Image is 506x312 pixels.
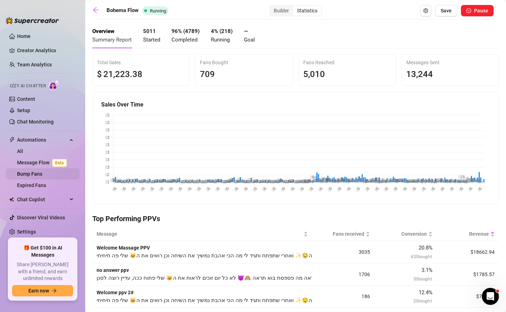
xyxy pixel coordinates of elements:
a: Home [17,33,31,39]
a: Settings [17,229,36,235]
a: Expired Fans [17,182,46,188]
div: Messages Sent [406,59,494,66]
span: 13,244 [406,69,433,79]
strong: Bohema Flow [107,7,138,13]
a: Discover Viral Videos [17,215,65,220]
span: Izzy AI Chatter [10,83,46,89]
span: setting [423,8,428,13]
span: Earn now [28,288,49,294]
span: 53 bought [413,276,432,281]
span: thunderbolt [9,137,15,143]
th: Message [92,227,312,241]
span: לפחות לא סיננת וענית אז תן לי קודם לפנק אותך במשהו אקסקלוסיבי בהנחה🤤✨ ואחרי שתפתח ותגיד לי מה הכי... [97,252,481,259]
strong: — [244,28,248,34]
a: Team Analytics [17,62,52,67]
span: arrow-right [52,288,57,293]
a: Setup [17,108,30,113]
td: $774.87 [437,286,499,308]
strong: 96 % ( 4789 ) [172,28,200,34]
div: Builder [270,6,293,16]
a: arrow-left [92,6,103,15]
td: 1706 [312,263,374,286]
button: Open Exit Rules [420,5,431,16]
span: arrow-left [92,6,99,13]
td: $1785.57 [437,263,499,286]
span: Share [PERSON_NAME] with a friend, and earn unlimited rewards [12,261,73,282]
img: logo-BBDzfeDw.svg [6,17,59,24]
span: Revenue [441,230,489,238]
strong: Overview [92,28,114,34]
span: 12.4 % [419,289,432,296]
button: Earn nowarrow-right [12,285,73,296]
span: אוקיי הבנתי בא לך לסנן אז בוא תראה מה פספסת בוא תראה 🙈😈 לא כל יום זוכים לראות את ה🐱 שלי פתוח ככה,... [97,275,391,281]
th: Conversion [374,227,436,241]
img: Chat Copilot [9,197,14,202]
span: Beta [52,159,67,167]
td: 3035 [312,241,374,263]
span: Started [143,37,160,43]
div: Total Sales [97,59,185,66]
span: 3.1 % [421,267,432,273]
strong: 4 % ( 218 ) [211,28,233,34]
a: Bump Fans [17,171,42,177]
h5: Sales Over Time [101,100,490,109]
span: 🎁 Get $100 in AI Messages [12,245,73,258]
strong: 5011 [143,28,156,34]
span: Goal [244,37,255,43]
span: Summary Report [92,37,132,43]
span: Save [441,8,452,13]
a: Message FlowBeta [17,160,70,165]
span: לפחות לא סיננת וענית אז תן לי קודם לפנק אותך במשהו אקסקלוסיבי בהנחה🤤✨ ואחרי שתפתח ותגיד לי מה הכי... [97,297,481,303]
span: $ [97,68,102,81]
span: Automations [17,134,67,146]
span: 23 bought [413,298,432,303]
td: $18662.94 [437,241,499,263]
span: Chat Copilot [17,194,67,205]
th: Revenue [437,227,499,241]
span: Completed [172,37,197,43]
div: Fans Bought [200,59,288,66]
th: Fans received [312,227,374,241]
span: Message [97,230,302,238]
img: AI Chatter [49,80,60,90]
span: Pause [474,8,488,13]
span: Conversion [379,230,426,238]
a: Creator Analytics [17,45,74,56]
a: Chat Monitoring [17,119,54,125]
span: 21,223 [103,69,130,79]
td: 186 [312,286,374,308]
div: segmented control [269,5,322,16]
span: 633 bought [411,253,432,259]
button: Pause [461,5,494,16]
span: Fans received [316,230,364,238]
div: Statistics [293,6,321,16]
span: pause-circle [466,8,471,13]
h4: Top Performing PPVs [92,214,499,224]
span: 20.8 % [419,245,432,251]
iframe: Intercom live chat [482,288,499,305]
span: Running [150,8,166,13]
a: Content [17,96,35,102]
span: 709 [200,69,215,79]
strong: Welcome ppv 2# [97,290,134,295]
a: All [17,148,23,154]
span: .38 [130,69,142,79]
span: 5,010 [303,69,325,79]
button: Save Flow [435,5,457,16]
div: Fans Reached [303,59,391,66]
strong: no answer ppv [97,267,129,273]
span: Running [211,37,230,43]
strong: Welcome Massage PPV [97,245,150,251]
